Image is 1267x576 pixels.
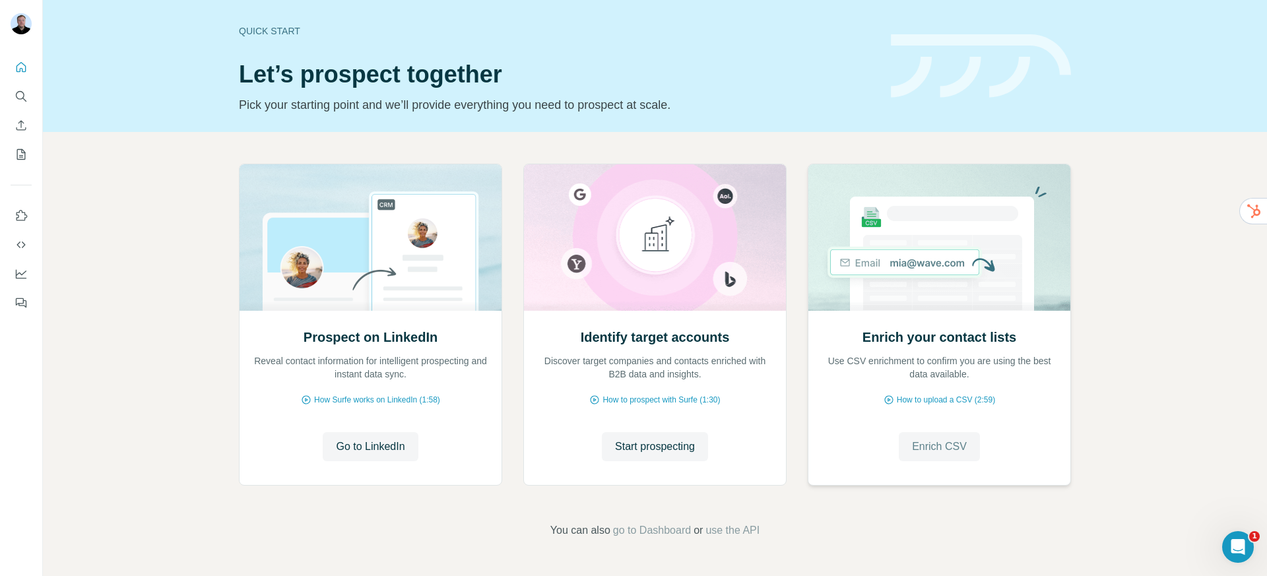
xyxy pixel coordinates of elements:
[11,84,32,108] button: Search
[239,61,875,88] h1: Let’s prospect together
[11,13,32,34] img: Avatar
[581,328,730,346] h2: Identify target accounts
[897,394,995,406] span: How to upload a CSV (2:59)
[705,523,760,538] button: use the API
[336,439,405,455] span: Go to LinkedIn
[694,523,703,538] span: or
[11,204,32,228] button: Use Surfe on LinkedIn
[1249,531,1260,542] span: 1
[11,233,32,257] button: Use Surfe API
[11,143,32,166] button: My lists
[11,262,32,286] button: Dashboard
[11,55,32,79] button: Quick start
[239,24,875,38] div: Quick start
[899,432,980,461] button: Enrich CSV
[11,291,32,315] button: Feedback
[602,432,708,461] button: Start prospecting
[1222,531,1254,563] iframe: Intercom live chat
[239,164,502,311] img: Prospect on LinkedIn
[891,34,1071,98] img: banner
[602,394,720,406] span: How to prospect with Surfe (1:30)
[912,439,967,455] span: Enrich CSV
[253,354,488,381] p: Reveal contact information for intelligent prospecting and instant data sync.
[613,523,691,538] button: go to Dashboard
[239,96,875,114] p: Pick your starting point and we’ll provide everything you need to prospect at scale.
[862,328,1016,346] h2: Enrich your contact lists
[523,164,787,311] img: Identify target accounts
[808,164,1071,311] img: Enrich your contact lists
[550,523,610,538] span: You can also
[615,439,695,455] span: Start prospecting
[822,354,1057,381] p: Use CSV enrichment to confirm you are using the best data available.
[304,328,438,346] h2: Prospect on LinkedIn
[11,113,32,137] button: Enrich CSV
[323,432,418,461] button: Go to LinkedIn
[314,394,440,406] span: How Surfe works on LinkedIn (1:58)
[537,354,773,381] p: Discover target companies and contacts enriched with B2B data and insights.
